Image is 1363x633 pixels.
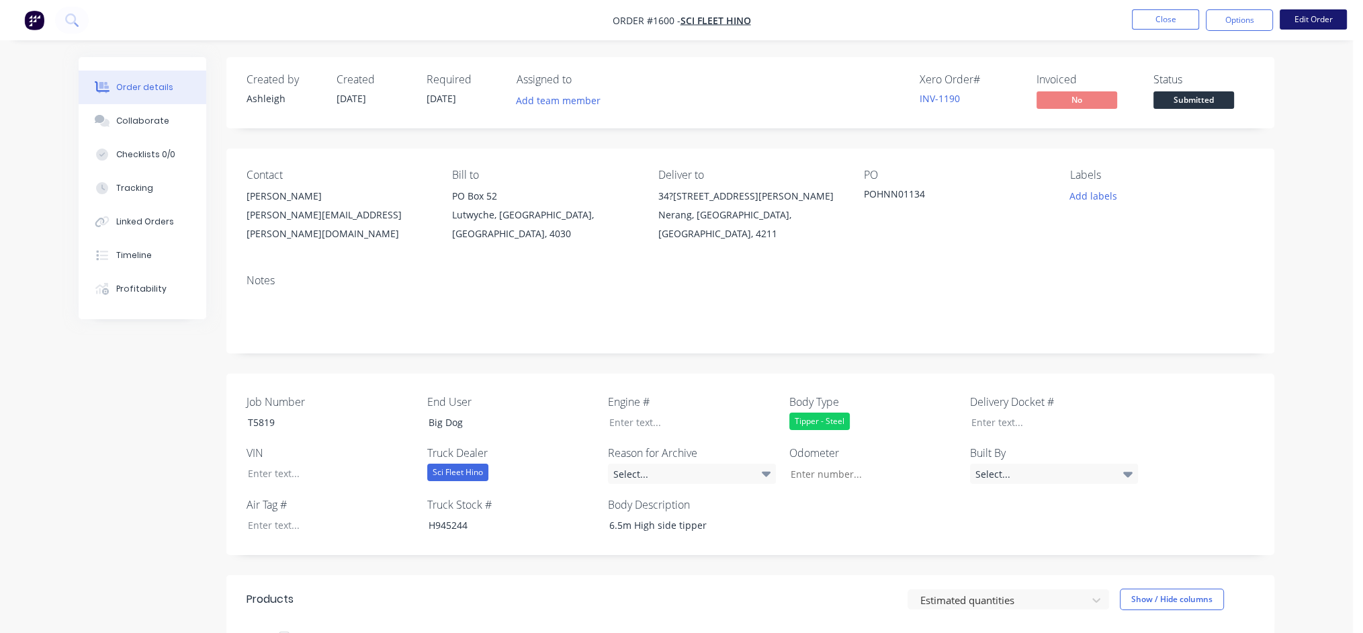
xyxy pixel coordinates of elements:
div: Checklists 0/0 [116,149,175,161]
button: Close [1132,9,1199,30]
div: T5819 [237,413,405,432]
button: Options [1206,9,1273,31]
div: Labels [1070,169,1254,181]
button: Add team member [517,91,608,110]
div: H945244 [418,515,586,535]
div: Contact [247,169,431,181]
div: Created [337,73,410,86]
label: Engine # [608,394,776,410]
button: Show / Hide columns [1120,589,1224,610]
button: Add team member [509,91,608,110]
button: Tracking [79,171,206,205]
div: Bill to [452,169,636,181]
div: Sci Fleet Hino [427,464,488,481]
div: Tipper - Steel [789,413,850,430]
a: INV-1190 [920,92,960,105]
div: Created by [247,73,320,86]
label: Air Tag # [247,497,414,513]
label: Truck Stock # [427,497,595,513]
div: Linked Orders [116,216,174,228]
span: Order #1600 - [613,14,680,27]
label: Body Type [789,394,957,410]
label: Reason for Archive [608,445,776,461]
button: Linked Orders [79,205,206,239]
div: Xero Order # [920,73,1020,86]
div: Timeline [116,249,152,261]
button: Order details [79,71,206,104]
div: PO Box 52Lutwyche, [GEOGRAPHIC_DATA], [GEOGRAPHIC_DATA], 4030 [452,187,636,243]
label: VIN [247,445,414,461]
div: Order details [116,81,173,93]
span: [DATE] [337,92,366,105]
div: Notes [247,274,1254,287]
span: [DATE] [427,92,456,105]
div: Select... [608,464,776,484]
img: Factory [24,10,44,30]
div: 6.5m High side tipper [599,515,766,535]
div: [PERSON_NAME][EMAIL_ADDRESS][PERSON_NAME][DOMAIN_NAME] [247,206,431,243]
div: PO [864,169,1048,181]
div: Select... [970,464,1138,484]
label: Job Number [247,394,414,410]
span: No [1037,91,1117,108]
span: Submitted [1153,91,1234,108]
div: POHNN01134 [864,187,1032,206]
div: 34?[STREET_ADDRESS][PERSON_NAME]Nerang, [GEOGRAPHIC_DATA], [GEOGRAPHIC_DATA], 4211 [658,187,842,243]
div: [PERSON_NAME] [247,187,431,206]
div: [PERSON_NAME][PERSON_NAME][EMAIL_ADDRESS][PERSON_NAME][DOMAIN_NAME] [247,187,431,243]
button: Collaborate [79,104,206,138]
button: Edit Order [1280,9,1347,30]
div: Tracking [116,182,153,194]
label: Delivery Docket # [970,394,1138,410]
div: Nerang, [GEOGRAPHIC_DATA], [GEOGRAPHIC_DATA], 4211 [658,206,842,243]
div: Profitability [116,283,167,295]
div: Deliver to [658,169,842,181]
button: Timeline [79,239,206,272]
a: Sci Fleet Hino [680,14,751,27]
div: Status [1153,73,1254,86]
div: 34?[STREET_ADDRESS][PERSON_NAME] [658,187,842,206]
label: Odometer [789,445,957,461]
input: Enter number... [779,464,957,484]
div: Lutwyche, [GEOGRAPHIC_DATA], [GEOGRAPHIC_DATA], 4030 [452,206,636,243]
div: Collaborate [116,115,169,127]
div: Ashleigh [247,91,320,105]
label: Truck Dealer [427,445,595,461]
button: Submitted [1153,91,1234,112]
button: Profitability [79,272,206,306]
button: Checklists 0/0 [79,138,206,171]
div: Assigned to [517,73,651,86]
button: Add labels [1062,187,1124,205]
div: Big Dog [418,413,586,432]
label: End User [427,394,595,410]
div: Invoiced [1037,73,1137,86]
label: Body Description [608,497,776,513]
label: Built By [970,445,1138,461]
div: Required [427,73,500,86]
div: Products [247,591,294,607]
div: PO Box 52 [452,187,636,206]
